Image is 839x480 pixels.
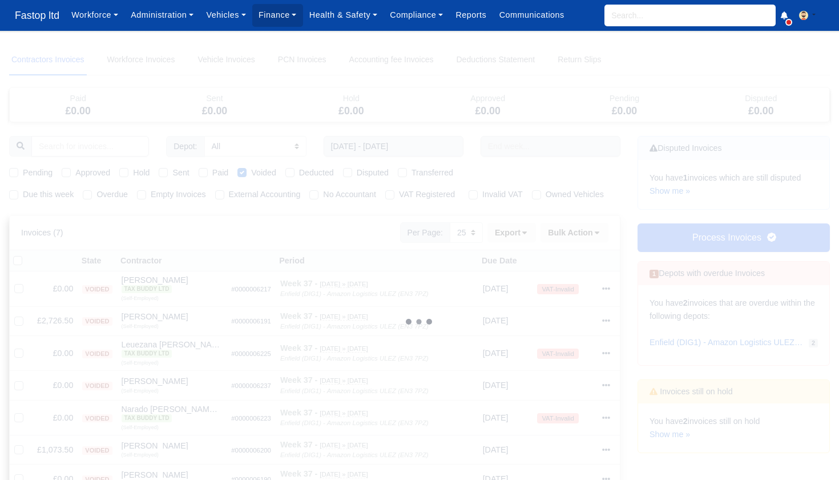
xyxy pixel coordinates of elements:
a: Vehicles [200,4,252,26]
a: Administration [124,4,200,26]
a: Workforce [65,4,124,26]
span: Fastop ltd [9,4,65,27]
a: Health & Safety [303,4,384,26]
input: Search... [604,5,776,26]
a: Compliance [384,4,449,26]
a: Communications [493,4,571,26]
a: Finance [252,4,303,26]
a: Fastop ltd [9,5,65,27]
iframe: Chat Widget [782,425,839,480]
a: Reports [449,4,493,26]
